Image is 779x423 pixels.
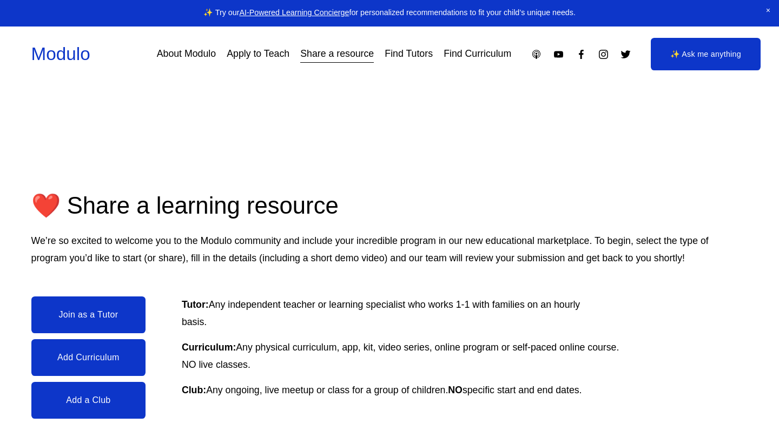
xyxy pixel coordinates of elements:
[157,44,216,63] a: About Modulo
[444,44,511,63] a: Find Curriculum
[31,190,477,221] h2: ❤️ Share a learning resource
[182,299,209,310] strong: Tutor:
[31,382,146,419] a: Add a Club
[182,296,597,331] p: Any independent teacher or learning specialist who works 1-1 with families on an hourly basis.
[182,382,658,399] p: Any ongoing, live meetup or class for a group of children. specific start and end dates.
[182,342,236,353] strong: Curriculum:
[239,8,349,17] a: AI-Powered Learning Concierge
[531,49,542,60] a: Apple Podcasts
[182,385,206,395] strong: Club:
[31,339,146,376] a: Add Curriculum
[553,49,564,60] a: YouTube
[598,49,609,60] a: Instagram
[182,339,628,374] p: Any physical curriculum, app, kit, video series, online program or self-paced online course. NO l...
[227,44,289,63] a: Apply to Teach
[576,49,587,60] a: Facebook
[651,38,761,70] a: ✨ Ask me anything
[620,49,631,60] a: Twitter
[385,44,433,63] a: Find Tutors
[31,233,718,267] p: We’re so excited to welcome you to the Modulo community and include your incredible program in ou...
[300,44,374,63] a: Share a resource
[448,385,463,395] strong: NO
[31,296,146,333] a: Join as a Tutor
[31,44,90,64] a: Modulo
